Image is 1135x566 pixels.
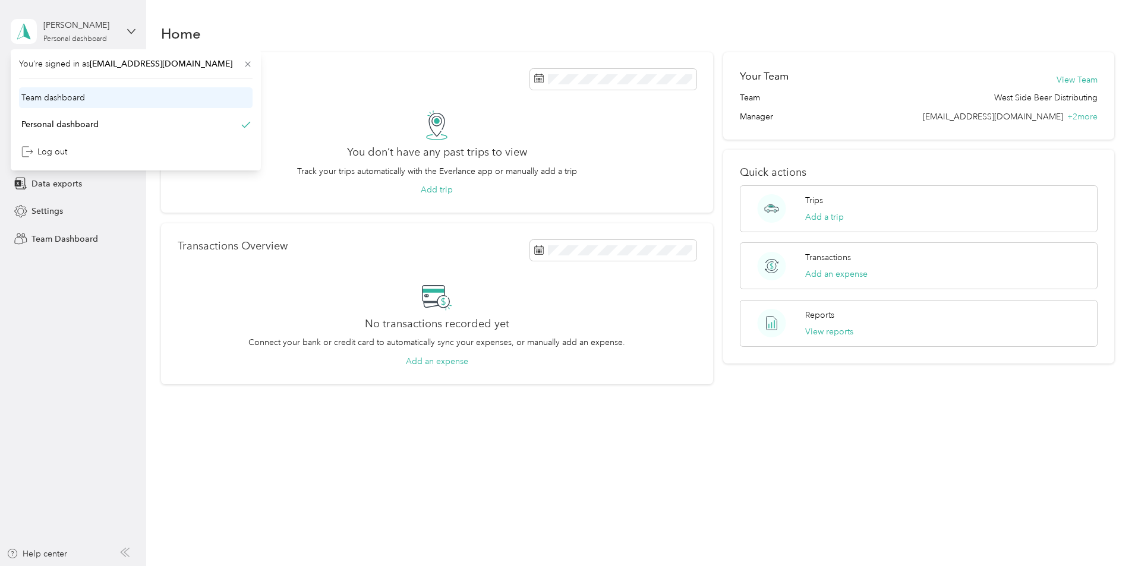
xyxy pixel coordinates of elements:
[421,184,453,196] button: Add trip
[347,146,527,159] h2: You don’t have any past trips to view
[805,194,823,207] p: Trips
[19,58,253,70] span: You’re signed in as
[31,205,63,217] span: Settings
[805,325,853,338] button: View reports
[406,355,468,368] button: Add an expense
[21,91,85,104] div: Team dashboard
[43,36,107,43] div: Personal dashboard
[1057,74,1098,86] button: View Team
[740,110,773,123] span: Manager
[31,178,82,190] span: Data exports
[740,91,760,104] span: Team
[31,233,98,245] span: Team Dashboard
[21,146,67,158] div: Log out
[805,309,834,321] p: Reports
[740,69,789,84] h2: Your Team
[365,318,509,330] h2: No transactions recorded yet
[923,112,1063,122] span: [EMAIL_ADDRESS][DOMAIN_NAME]
[7,548,67,560] button: Help center
[161,27,201,40] h1: Home
[805,211,844,223] button: Add a trip
[178,240,288,252] p: Transactions Overview
[90,59,232,69] span: [EMAIL_ADDRESS][DOMAIN_NAME]
[297,165,577,178] p: Track your trips automatically with the Everlance app or manually add a trip
[43,19,118,31] div: [PERSON_NAME]
[805,268,868,280] button: Add an expense
[740,166,1098,179] p: Quick actions
[805,251,851,264] p: Transactions
[1068,499,1135,566] iframe: Everlance-gr Chat Button Frame
[994,91,1098,104] span: West Side Beer Distributing
[248,336,625,349] p: Connect your bank or credit card to automatically sync your expenses, or manually add an expense.
[1067,112,1098,122] span: + 2 more
[21,118,99,131] div: Personal dashboard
